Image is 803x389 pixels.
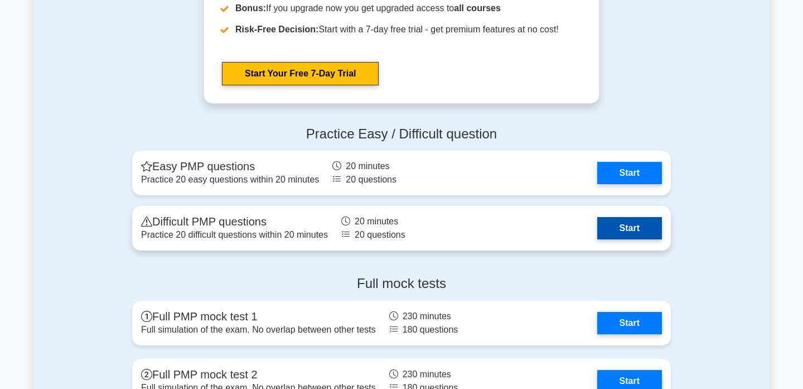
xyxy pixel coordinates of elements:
[132,276,671,292] h4: Full mock tests
[222,62,379,85] a: Start Your Free 7-Day Trial
[597,217,662,239] a: Start
[132,126,671,142] h4: Practice Easy / Difficult question
[597,162,662,184] a: Start
[597,312,662,334] a: Start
